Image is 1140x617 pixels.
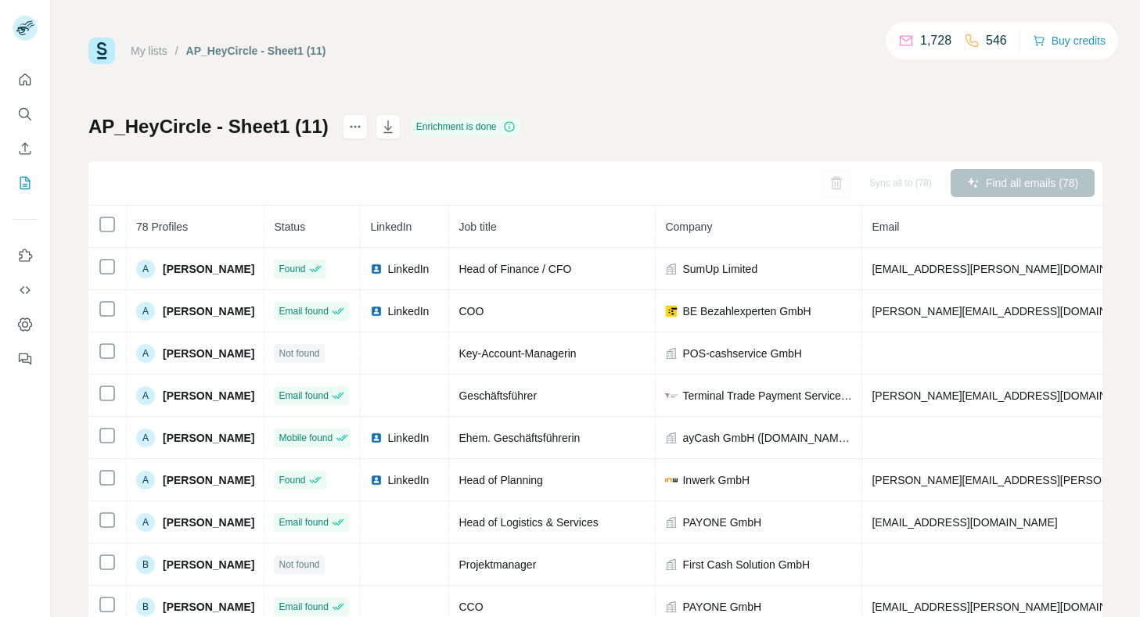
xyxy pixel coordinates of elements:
[370,263,383,275] img: LinkedIn logo
[459,516,598,529] span: Head of Logistics & Services
[682,261,757,277] span: SumUp Limited
[163,515,254,530] span: [PERSON_NAME]
[163,388,254,404] span: [PERSON_NAME]
[88,114,329,139] h1: AP_HeyCircle - Sheet1 (11)
[665,305,678,317] img: company-logo
[387,303,429,319] span: LinkedIn
[682,515,761,530] span: PAYONE GmbH
[872,516,1057,529] span: [EMAIL_ADDRESS][DOMAIN_NAME]
[370,432,383,444] img: LinkedIn logo
[13,242,38,270] button: Use Surfe on LinkedIn
[136,344,155,363] div: A
[186,43,326,59] div: AP_HeyCircle - Sheet1 (11)
[136,597,155,616] div: B
[136,555,155,574] div: B
[279,515,328,529] span: Email found
[13,66,38,94] button: Quick start
[163,430,254,446] span: [PERSON_NAME]
[1033,30,1106,52] button: Buy credits
[13,345,38,373] button: Feedback
[175,43,178,59] li: /
[136,302,155,321] div: A
[13,169,38,197] button: My lists
[370,221,412,233] span: LinkedIn
[279,431,333,445] span: Mobile found
[920,31,951,50] p: 1,728
[13,135,38,163] button: Enrich CSV
[387,430,429,446] span: LinkedIn
[163,261,254,277] span: [PERSON_NAME]
[279,558,319,572] span: Not found
[682,303,811,319] span: BE Bezahlexperten GmbH
[279,304,328,318] span: Email found
[279,389,328,403] span: Email found
[279,346,319,361] span: Not found
[343,114,368,139] button: actions
[665,389,678,402] img: company-logo
[665,221,712,233] span: Company
[13,100,38,128] button: Search
[459,558,536,571] span: Projektmanager
[872,221,899,233] span: Email
[88,38,115,64] img: Surfe Logo
[163,557,254,572] span: [PERSON_NAME]
[682,346,801,361] span: POS-cashservice GmbH
[279,473,305,487] span: Found
[986,31,1007,50] p: 546
[136,513,155,532] div: A
[370,305,383,317] img: LinkedIn logo
[163,346,254,361] span: [PERSON_NAME]
[274,221,305,233] span: Status
[136,471,155,490] div: A
[136,221,188,233] span: 78 Profiles
[412,117,520,136] div: Enrichment is done
[136,429,155,447] div: A
[682,557,810,572] span: First Cash Solution GmbH
[136,260,155,278] div: A
[459,601,483,613] span: CCO
[459,263,571,275] span: Head of Finance / CFO
[163,599,254,615] span: [PERSON_NAME]
[163,472,254,488] span: [PERSON_NAME]
[387,261,429,277] span: LinkedIn
[279,600,328,614] span: Email found
[459,305,484,317] span: COO
[459,474,542,486] span: Head of Planning
[682,388,852,404] span: Terminal Trade Payment Service GmbH
[136,386,155,405] div: A
[279,262,305,276] span: Found
[13,310,38,339] button: Dashboard
[387,472,429,488] span: LinkedIn
[682,472,750,488] span: Inwerk GmbH
[459,221,496,233] span: Job title
[131,45,167,57] a: My lists
[163,303,254,319] span: [PERSON_NAME]
[682,599,761,615] span: PAYONE GmbH
[665,474,678,486] img: company-logo
[370,474,383,486] img: LinkedIn logo
[13,276,38,304] button: Use Surfe API
[459,432,580,444] span: Ehem. Geschäftsführerin
[682,430,852,446] span: ayCash GmbH ([DOMAIN_NAME])
[459,347,576,360] span: Key-Account-Managerin
[459,389,537,402] span: Geschäftsführer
